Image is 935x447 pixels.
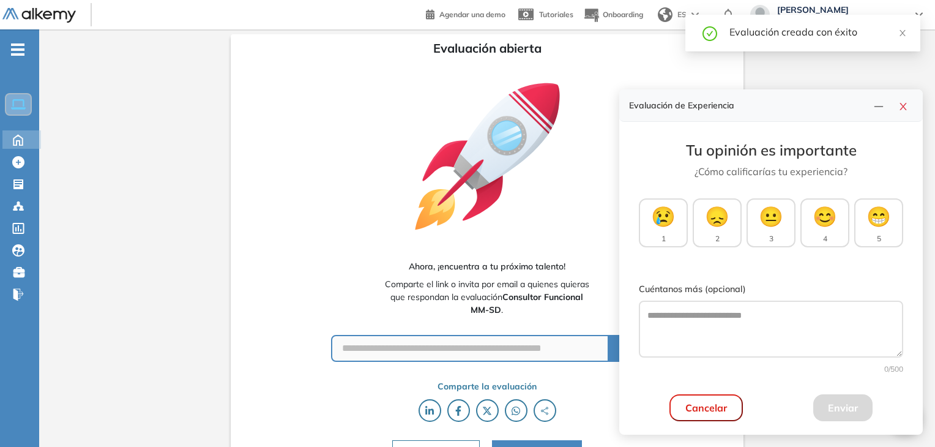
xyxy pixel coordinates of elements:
[471,291,583,315] b: Consultor Funcional MM-SD
[603,10,643,19] span: Onboarding
[639,198,688,247] button: 😢1
[433,39,542,58] span: Evaluación abierta
[777,5,903,15] span: [PERSON_NAME]
[769,233,773,244] span: 3
[439,10,505,19] span: Agendar una demo
[702,24,717,41] span: check-circle
[639,164,903,179] p: ¿Cómo calificarías tu experiencia?
[898,102,908,111] span: close
[629,100,869,111] h4: Evaluación de Experiencia
[854,198,903,247] button: 😁5
[409,260,565,273] span: Ahora, ¡encuentra a tu próximo talento!
[677,9,687,20] span: ES
[823,233,827,244] span: 4
[705,201,729,231] span: 😞
[866,201,891,231] span: 😁
[813,201,837,231] span: 😊
[693,198,742,247] button: 😞2
[639,283,903,296] label: Cuéntanos más (opcional)
[639,141,903,159] h3: Tu opinión es importante
[800,198,849,247] button: 😊4
[661,233,666,244] span: 1
[898,29,907,37] span: close
[426,6,505,21] a: Agendar una demo
[658,7,672,22] img: world
[539,10,573,19] span: Tutoriales
[2,8,76,23] img: Logo
[869,97,888,114] button: line
[877,233,881,244] span: 5
[874,102,884,111] span: line
[729,24,906,39] div: Evaluación creada con éxito
[11,48,24,51] i: -
[669,394,743,421] button: Cancelar
[583,2,643,28] button: Onboarding
[691,12,699,17] img: arrow
[384,278,590,317] span: Comparte el link o invita por email a quienes quieras que respondan la evaluación .
[651,201,676,231] span: 😢
[715,233,720,244] span: 2
[747,198,795,247] button: 😐3
[813,394,873,421] button: Enviar
[893,97,913,114] button: close
[759,201,783,231] span: 😐
[438,380,537,393] span: Comparte la evaluación
[639,364,903,375] div: 0 /500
